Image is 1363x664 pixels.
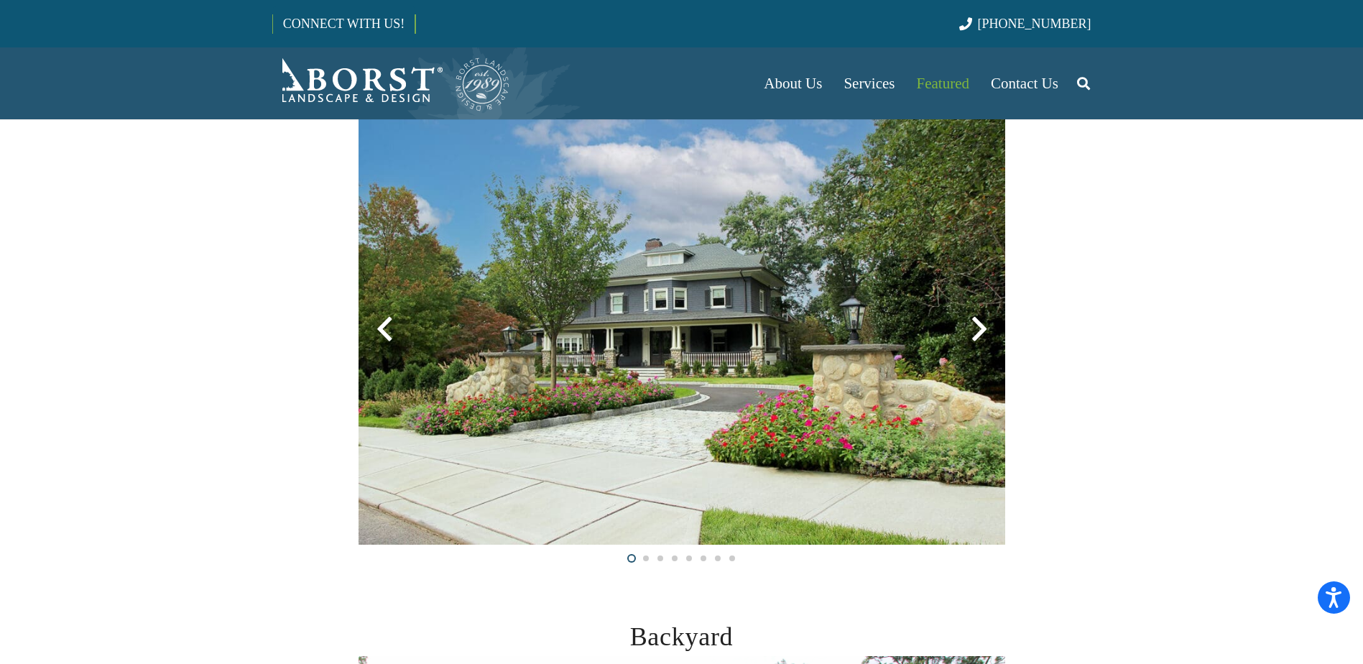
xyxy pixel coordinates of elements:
[272,55,511,112] a: Borst-Logo
[844,75,895,92] span: Services
[980,47,1069,119] a: Contact Us
[991,75,1058,92] span: Contact Us
[273,6,415,41] a: CONNECT WITH US!
[978,17,1091,31] span: [PHONE_NUMBER]
[764,75,822,92] span: About Us
[753,47,833,119] a: About Us
[359,617,1005,656] h2: Backyard
[959,17,1091,31] a: [PHONE_NUMBER]
[833,47,905,119] a: Services
[1069,65,1098,101] a: Search
[906,47,980,119] a: Featured
[917,75,969,92] span: Featured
